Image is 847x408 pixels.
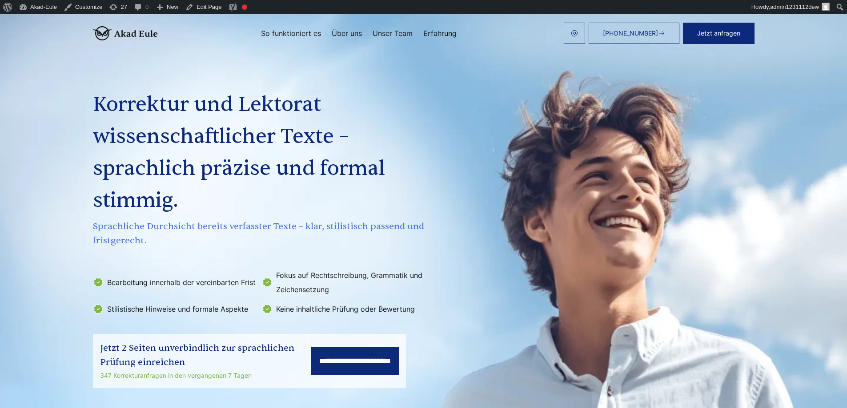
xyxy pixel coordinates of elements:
[93,302,257,316] li: Stilistische Hinweise und formale Aspekte
[571,30,578,37] img: email
[93,26,158,40] img: logo
[261,30,321,37] a: So funktioniert es
[242,4,247,10] div: Focus keyphrase not set
[93,268,257,297] li: Bearbeitung innerhalb der vereinbarten Frist
[683,23,755,44] button: Jetzt anfragen
[603,30,658,37] span: [PHONE_NUMBER]
[100,370,311,381] div: 347 Korrekturanfragen in den vergangenen 7 Tagen
[262,302,426,316] li: Keine inhaltliche Prüfung oder Bewertung
[332,30,362,37] a: Über uns
[373,30,413,37] a: Unser Team
[423,30,457,37] a: Erfahrung
[770,4,819,10] span: admin1231112dew
[100,341,311,369] div: Jetzt 2 Seiten unverbindlich zur sprachlichen Prüfung einreichen
[93,219,427,248] span: Sprachliche Durchsicht bereits verfasster Texte – klar, stilistisch passend und fristgerecht.
[589,23,679,44] a: [PHONE_NUMBER]
[93,89,427,217] h1: Korrektur und Lektorat wissenschaftlicher Texte – sprachlich präzise und formal stimmig.
[262,268,426,297] li: Fokus auf Rechtschreibung, Grammatik und Zeichensetzung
